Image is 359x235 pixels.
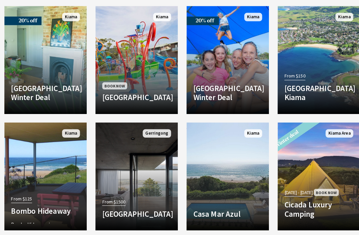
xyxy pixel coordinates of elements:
span: From $150 [280,71,301,79]
span: Kiama [151,13,169,21]
span: Kiama [61,127,79,136]
span: Kiama [330,13,348,21]
a: Another Image Used [GEOGRAPHIC_DATA] Winter Deal Kiama [4,6,85,112]
h4: [GEOGRAPHIC_DATA] [101,91,169,101]
span: Kiama [241,13,258,21]
span: Book Now [309,186,334,193]
h4: Bombo Hideaway [11,203,79,213]
h4: [GEOGRAPHIC_DATA] [101,206,169,215]
h4: Casa Mar Azul [190,206,258,215]
span: Kiama [241,127,258,136]
a: Another Image Used From $1500 [GEOGRAPHIC_DATA] Gerringong [94,121,175,227]
span: From $1500 [101,195,124,203]
h4: [GEOGRAPHIC_DATA] Kiama [280,82,348,101]
a: From $150 [GEOGRAPHIC_DATA] Kiama Kiama [274,6,355,112]
h4: [GEOGRAPHIC_DATA] Winter Deal [11,82,79,101]
a: Another Image Used [DATE] - [DATE] Book Now Cicada Luxury Camping Kiama Area [274,121,355,227]
h4: [GEOGRAPHIC_DATA] Winter Deal [190,82,258,101]
span: Gerringong [141,127,169,136]
h4: Cicada Luxury Camping [280,197,348,215]
span: Book Now [101,81,125,88]
a: Book Now [GEOGRAPHIC_DATA] Kiama [94,6,175,112]
a: Another Image Used [GEOGRAPHIC_DATA] Winter Deal Kiama [184,6,265,112]
span: From $125 [11,192,32,200]
a: Another Image Used Casa Mar Azul Kiama [184,121,265,227]
span: Kiama [61,13,79,21]
span: Kiama Area [321,127,348,136]
a: From $125 Bombo Hideaway Bombo Hideaway is a very cosy detached Self Contained one-bedroom ‘Grann... [4,121,85,227]
span: [DATE] - [DATE] [280,186,308,193]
